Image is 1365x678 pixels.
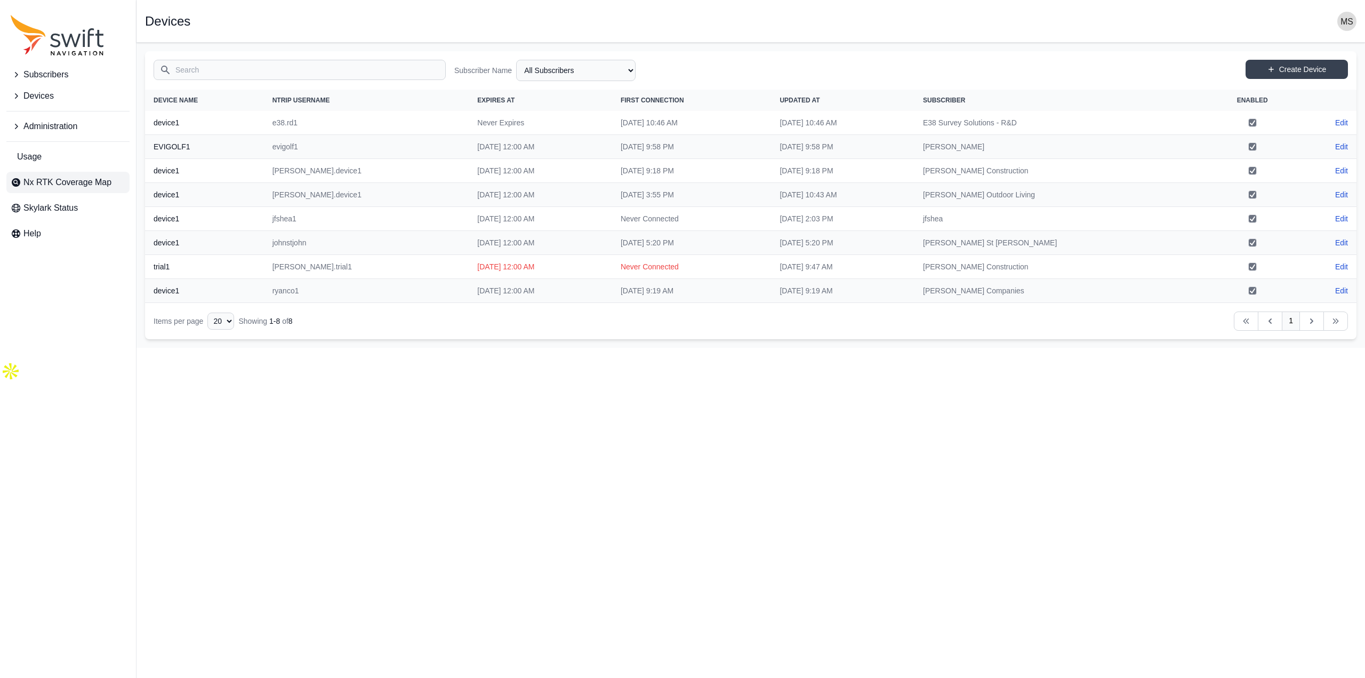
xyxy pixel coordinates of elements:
span: Skylark Status [23,202,78,214]
a: Create Device [1246,60,1348,79]
div: Showing of [238,316,292,326]
td: E38 Survey Solutions - R&D [914,111,1206,135]
td: [PERSON_NAME] [914,135,1206,159]
th: device1 [145,231,264,255]
a: Edit [1335,141,1348,152]
th: Subscriber [914,90,1206,111]
td: Never Expires [469,111,612,135]
a: Edit [1335,213,1348,224]
td: [DATE] 9:18 PM [771,159,914,183]
td: [PERSON_NAME] Companies [914,279,1206,303]
td: johnstjohn [264,231,469,255]
td: [DATE] 9:18 PM [612,159,772,183]
nav: Table navigation [145,303,1356,339]
th: Device Name [145,90,264,111]
td: [DATE] 12:00 AM [469,279,612,303]
span: Usage [17,150,42,163]
th: device1 [145,207,264,231]
td: [DATE] 12:00 AM [469,255,612,279]
td: [DATE] 5:20 PM [612,231,772,255]
select: Display Limit [207,313,234,330]
input: Search [154,60,446,80]
td: [PERSON_NAME] St [PERSON_NAME] [914,231,1206,255]
img: user photo [1337,12,1356,31]
span: Items per page [154,317,203,325]
td: [PERSON_NAME].device1 [264,183,469,207]
td: [DATE] 9:58 PM [612,135,772,159]
a: Nx RTK Coverage Map [6,172,130,193]
span: Updated At [780,97,820,104]
td: [DATE] 9:47 AM [771,255,914,279]
th: device1 [145,111,264,135]
a: Edit [1335,261,1348,272]
a: Skylark Status [6,197,130,219]
td: [DATE] 2:03 PM [771,207,914,231]
td: [DATE] 12:00 AM [469,183,612,207]
td: [DATE] 12:00 AM [469,159,612,183]
button: Devices [6,85,130,107]
td: [DATE] 10:46 AM [612,111,772,135]
td: [DATE] 9:19 AM [612,279,772,303]
td: [DATE] 5:20 PM [771,231,914,255]
td: e38.rd1 [264,111,469,135]
td: [DATE] 10:43 AM [771,183,914,207]
a: Edit [1335,189,1348,200]
td: [PERSON_NAME].trial1 [264,255,469,279]
h1: Devices [145,15,190,28]
th: device1 [145,279,264,303]
td: [PERSON_NAME] Construction [914,159,1206,183]
td: [PERSON_NAME].device1 [264,159,469,183]
td: [PERSON_NAME] Outdoor Living [914,183,1206,207]
span: Nx RTK Coverage Map [23,176,111,189]
a: Edit [1335,237,1348,248]
td: [DATE] 12:00 AM [469,135,612,159]
a: 1 [1282,312,1300,331]
a: Edit [1335,165,1348,176]
a: Help [6,223,130,244]
td: Never Connected [612,207,772,231]
a: Edit [1335,117,1348,128]
th: Enabled [1206,90,1299,111]
button: Administration [6,116,130,137]
span: Help [23,227,41,240]
span: First Connection [621,97,684,104]
td: [DATE] 12:00 AM [469,231,612,255]
span: Expires At [477,97,515,104]
span: 1 - 8 [269,317,280,325]
button: Subscribers [6,64,130,85]
td: jfshea1 [264,207,469,231]
select: Subscriber [516,60,636,81]
span: 8 [288,317,293,325]
th: device1 [145,183,264,207]
span: Devices [23,90,54,102]
th: device1 [145,159,264,183]
a: Usage [6,146,130,167]
td: [DATE] 3:55 PM [612,183,772,207]
td: ryanco1 [264,279,469,303]
th: trial1 [145,255,264,279]
a: Edit [1335,285,1348,296]
td: [DATE] 9:58 PM [771,135,914,159]
th: NTRIP Username [264,90,469,111]
td: [DATE] 9:19 AM [771,279,914,303]
span: Administration [23,120,77,133]
span: Subscribers [23,68,68,81]
td: [DATE] 12:00 AM [469,207,612,231]
td: Never Connected [612,255,772,279]
th: EVIGOLF1 [145,135,264,159]
td: evigolf1 [264,135,469,159]
td: [DATE] 10:46 AM [771,111,914,135]
td: jfshea [914,207,1206,231]
label: Subscriber Name [454,65,512,76]
td: [PERSON_NAME] Construction [914,255,1206,279]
